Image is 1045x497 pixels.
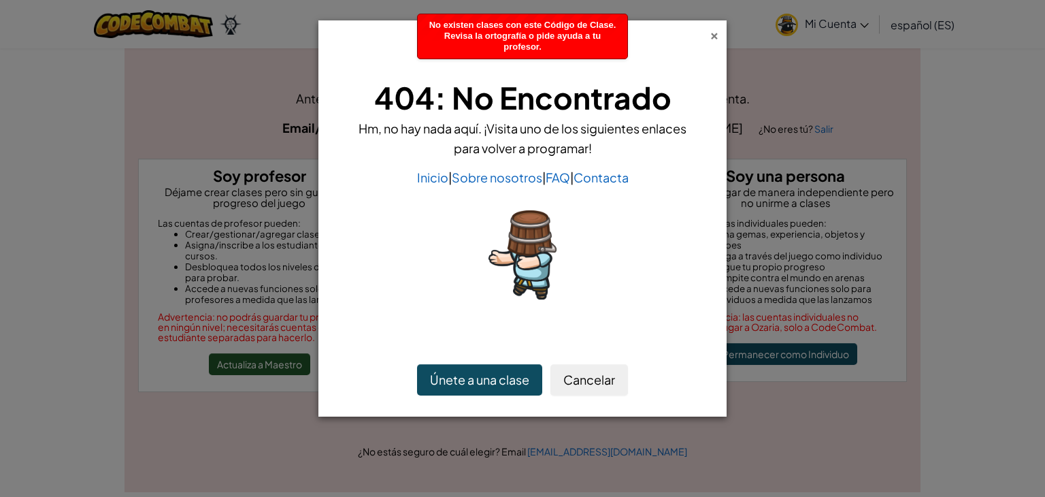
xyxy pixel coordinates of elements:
[429,20,616,52] span: No existen clases con este Código de Clase. Revisa la ortografía o pide ayuda a tu profesor.
[353,118,692,158] p: Hm, no hay nada aquí. ¡Visita uno de los siguientes enlaces para volver a programar!
[574,170,629,185] a: Contacta
[570,170,574,185] span: |
[374,78,452,116] span: 404:
[452,78,671,116] span: No Encontrado
[542,170,546,185] span: |
[417,364,542,396] button: Únete a una clase
[448,170,452,185] span: |
[710,27,719,41] div: ×
[546,170,570,185] a: FAQ
[452,170,542,185] a: Sobre nosotros
[550,364,628,396] button: Cancelar
[488,210,557,300] img: 404_3.png
[417,170,448,185] a: Inicio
